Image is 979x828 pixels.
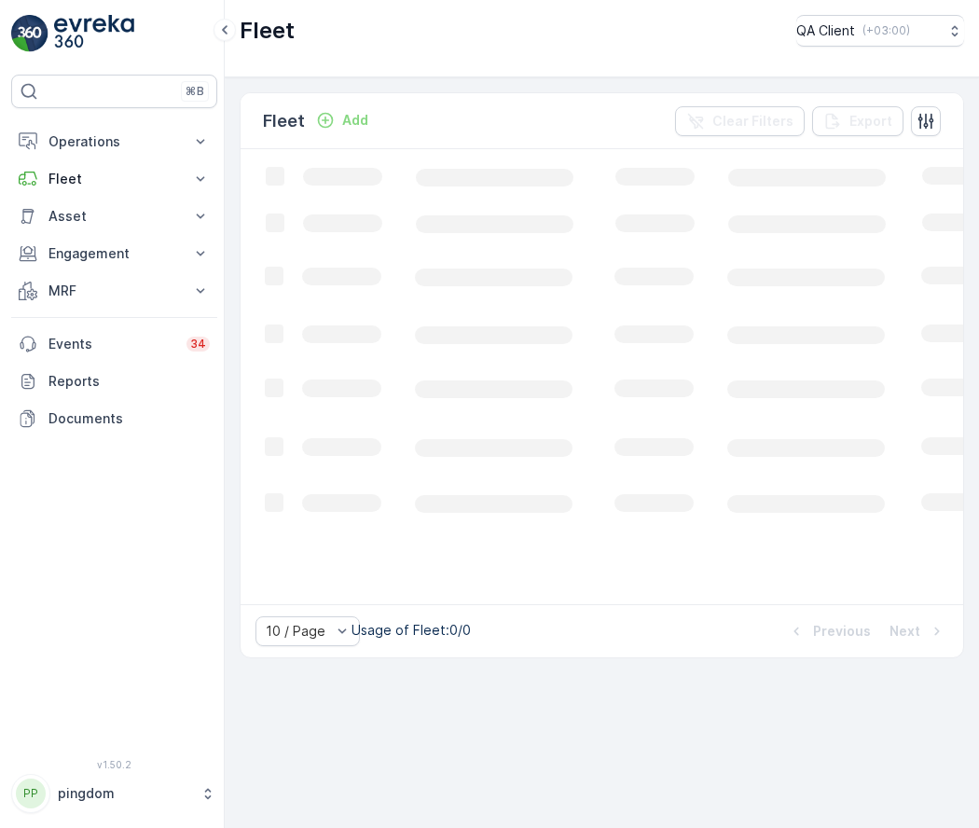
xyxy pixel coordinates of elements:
[48,132,180,151] p: Operations
[11,759,217,770] span: v 1.50.2
[48,372,210,391] p: Reports
[48,170,180,188] p: Fleet
[813,622,871,641] p: Previous
[263,108,305,134] p: Fleet
[48,335,175,353] p: Events
[11,363,217,400] a: Reports
[48,282,180,300] p: MRF
[11,15,48,52] img: logo
[11,272,217,310] button: MRF
[812,106,903,136] button: Export
[11,325,217,363] a: Events34
[186,84,204,99] p: ⌘B
[48,207,180,226] p: Asset
[11,400,217,437] a: Documents
[54,15,134,52] img: logo_light-DOdMpM7g.png
[888,620,948,642] button: Next
[48,409,210,428] p: Documents
[11,123,217,160] button: Operations
[11,235,217,272] button: Engagement
[48,244,180,263] p: Engagement
[58,784,191,803] p: pingdom
[796,15,964,47] button: QA Client(+03:00)
[675,106,805,136] button: Clear Filters
[862,23,910,38] p: ( +03:00 )
[889,622,920,641] p: Next
[11,774,217,813] button: PPpingdom
[712,112,793,131] p: Clear Filters
[796,21,855,40] p: QA Client
[11,198,217,235] button: Asset
[309,109,376,131] button: Add
[16,779,46,808] div: PP
[240,16,295,46] p: Fleet
[190,337,206,352] p: 34
[342,111,368,130] p: Add
[785,620,873,642] button: Previous
[11,160,217,198] button: Fleet
[849,112,892,131] p: Export
[352,621,471,640] p: Usage of Fleet : 0/0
